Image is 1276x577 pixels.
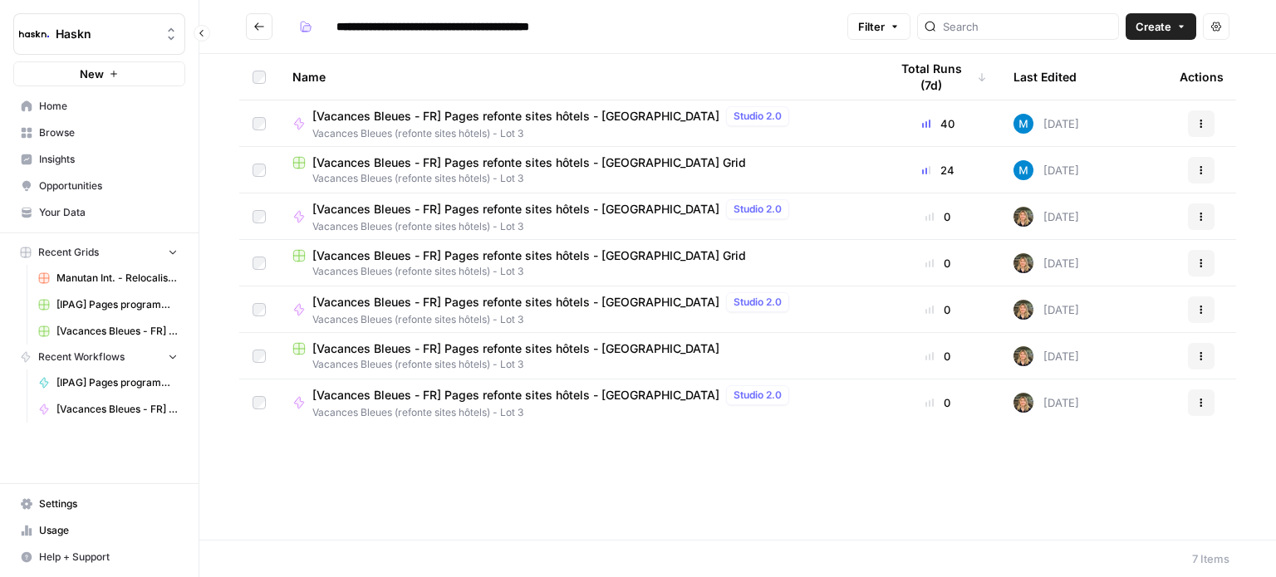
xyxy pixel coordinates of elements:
span: Studio 2.0 [734,295,782,310]
div: Total Runs (7d) [889,54,987,100]
span: [IPAG] Pages programmes Grid [56,297,178,312]
span: Vacances Bleues (refonte sites hôtels) - Lot 3 [292,264,862,279]
button: Workspace: Haskn [13,13,185,55]
a: [Vacances Bleues - FR] Pages refonte sites hôtels - [GEOGRAPHIC_DATA]Studio 2.0Vacances Bleues (r... [292,106,862,141]
span: [Vacances Bleues - FR] Pages refonte sites hôtels - [GEOGRAPHIC_DATA] Grid [56,324,178,339]
span: Studio 2.0 [734,109,782,124]
span: [Vacances Bleues - FR] Pages refonte sites hôtels - [GEOGRAPHIC_DATA] Grid [312,247,746,264]
span: [Vacances Bleues - FR] Pages refonte sites hôtels - [GEOGRAPHIC_DATA] [312,387,719,403]
img: ziyu4k121h9vid6fczkx3ylgkuqx [1013,393,1033,413]
a: Browse [13,120,185,146]
span: New [80,66,104,82]
a: [IPAG] Pages programmes [31,369,185,396]
div: 0 [889,301,987,318]
a: [Vacances Bleues - FR] Pages refonte sites hôtels - [GEOGRAPHIC_DATA]Studio 2.0Vacances Bleues (r... [292,385,862,420]
div: Last Edited [1013,54,1077,100]
button: Recent Workflows [13,345,185,369]
button: Recent Grids [13,240,185,265]
a: Insights [13,146,185,173]
span: Vacances Bleues (refonte sites hôtels) - Lot 3 [312,312,796,327]
img: ziyu4k121h9vid6fczkx3ylgkuqx [1013,207,1033,227]
button: New [13,61,185,86]
span: Browse [39,125,178,140]
span: Home [39,99,178,114]
a: Usage [13,517,185,544]
div: Name [292,54,862,100]
div: 24 [889,162,987,178]
div: 40 [889,115,987,132]
div: [DATE] [1013,160,1079,180]
input: Search [943,18,1112,35]
span: [Vacances Bleues - FR] Pages refonte sites hôtels - [GEOGRAPHIC_DATA] [312,340,719,357]
button: Go back [246,13,272,40]
a: [Vacances Bleues - FR] Pages refonte sites hôtels - [GEOGRAPHIC_DATA] Grid [31,318,185,345]
div: 0 [889,394,987,411]
span: Manutan Int. - Relocalisation kit SEO Grid [56,271,178,286]
span: Studio 2.0 [734,202,782,217]
div: [DATE] [1013,114,1079,134]
span: Settings [39,496,178,511]
span: Opportunities [39,178,178,193]
span: Vacances Bleues (refonte sites hôtels) - Lot 3 [292,357,862,372]
div: [DATE] [1013,300,1079,320]
button: Help + Support [13,544,185,570]
div: Actions [1180,54,1224,100]
span: [Vacances Bleues - FR] Pages refonte sites hôtels - [GEOGRAPHIC_DATA] [312,294,719,311]
span: [Vacances Bleues - FR] Pages refonte sites hôtels - [GEOGRAPHIC_DATA] Grid [312,154,746,171]
span: Vacances Bleues (refonte sites hôtels) - Lot 3 [312,219,796,234]
span: Help + Support [39,550,178,565]
div: 0 [889,208,987,225]
div: 7 Items [1192,550,1229,567]
a: Home [13,93,185,120]
img: Haskn Logo [19,19,49,49]
a: [IPAG] Pages programmes Grid [31,291,185,318]
button: Filter [847,13,910,40]
img: xlx1vc11lo246mpl6i14p9z1ximr [1013,114,1033,134]
span: Studio 2.0 [734,388,782,403]
span: Haskn [56,26,156,42]
span: Vacances Bleues (refonte sites hôtels) - Lot 3 [312,405,796,420]
span: Recent Grids [38,245,99,260]
a: Opportunities [13,173,185,199]
span: [Vacances Bleues - FR] Pages refonte sites hôtels - [GEOGRAPHIC_DATA] [312,108,719,125]
a: [Vacances Bleues - FR] Pages refonte sites hôtels - [GEOGRAPHIC_DATA] GridVacances Bleues (refont... [292,247,862,279]
a: [Vacances Bleues - FR] Pages refonte sites hôtels - [GEOGRAPHIC_DATA]Vacances Bleues (refonte sit... [292,340,862,372]
span: Recent Workflows [38,350,125,364]
span: [IPAG] Pages programmes [56,375,178,390]
span: Vacances Bleues (refonte sites hôtels) - Lot 3 [292,171,862,186]
img: ziyu4k121h9vid6fczkx3ylgkuqx [1013,253,1033,273]
a: [Vacances Bleues - FR] Pages refonte sites hôtels - [GEOGRAPHIC_DATA]Studio 2.0Vacances Bleues (r... [292,292,862,327]
span: [Vacances Bleues - FR] Pages refonte sites hôtels - [GEOGRAPHIC_DATA] [312,201,719,218]
a: [Vacances Bleues - FR] Pages refonte sites hôtels - [GEOGRAPHIC_DATA] GridVacances Bleues (refont... [292,154,862,186]
a: [Vacances Bleues - FR] Pages refonte sites hôtels - [GEOGRAPHIC_DATA] [31,396,185,423]
span: Your Data [39,205,178,220]
span: Insights [39,152,178,167]
div: [DATE] [1013,207,1079,227]
span: Filter [858,18,885,35]
div: [DATE] [1013,393,1079,413]
a: Settings [13,491,185,517]
span: Usage [39,523,178,538]
span: Vacances Bleues (refonte sites hôtels) - Lot 3 [312,126,796,141]
div: 0 [889,255,987,271]
a: Manutan Int. - Relocalisation kit SEO Grid [31,265,185,291]
img: ziyu4k121h9vid6fczkx3ylgkuqx [1013,300,1033,320]
button: Create [1126,13,1196,40]
div: [DATE] [1013,346,1079,366]
span: Create [1136,18,1171,35]
a: [Vacances Bleues - FR] Pages refonte sites hôtels - [GEOGRAPHIC_DATA]Studio 2.0Vacances Bleues (r... [292,199,862,234]
span: [Vacances Bleues - FR] Pages refonte sites hôtels - [GEOGRAPHIC_DATA] [56,402,178,417]
div: 0 [889,348,987,364]
a: Your Data [13,199,185,226]
img: ziyu4k121h9vid6fczkx3ylgkuqx [1013,346,1033,366]
img: xlx1vc11lo246mpl6i14p9z1ximr [1013,160,1033,180]
div: [DATE] [1013,253,1079,273]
